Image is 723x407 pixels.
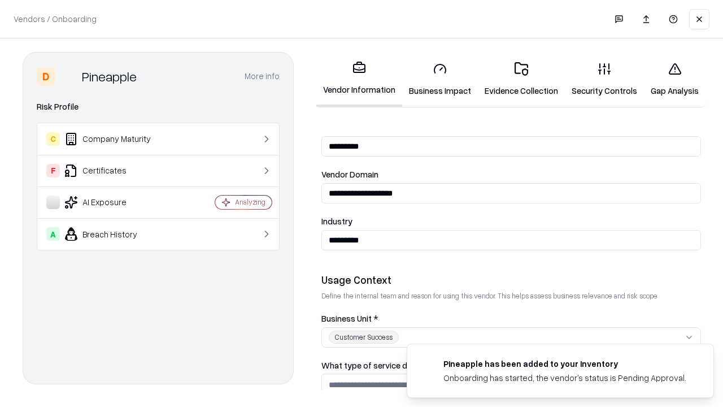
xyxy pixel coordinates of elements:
div: Breach History [46,227,181,241]
p: Vendors / Onboarding [14,13,97,25]
label: Business Unit * [321,314,701,323]
div: AI Exposure [46,196,181,209]
div: D [37,67,55,85]
div: A [46,227,60,241]
a: Gap Analysis [644,53,705,106]
button: More info [245,66,280,86]
button: Customer Success [321,327,701,348]
p: Define the internal team and reason for using this vendor. This helps assess business relevance a... [321,291,701,301]
div: F [46,164,60,177]
a: Vendor Information [316,52,402,107]
a: Evidence Collection [478,53,565,106]
label: Vendor Domain [321,170,701,179]
img: Pineapple [59,67,77,85]
div: Company Maturity [46,132,181,146]
label: Industry [321,217,701,226]
div: Analyzing [235,197,265,207]
a: Business Impact [402,53,478,106]
a: Security Controls [565,53,644,106]
div: Onboarding has started, the vendor's status is Pending Approval. [443,372,686,384]
img: pineappleenergy.com [421,358,434,371]
div: Pineapple [82,67,137,85]
div: Pineapple has been added to your inventory [443,358,686,370]
label: What type of service does the vendor provide? * [321,361,701,370]
div: Customer Success [329,331,399,344]
div: Certificates [46,164,181,177]
div: Usage Context [321,273,701,287]
div: Risk Profile [37,100,280,114]
div: C [46,132,60,146]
